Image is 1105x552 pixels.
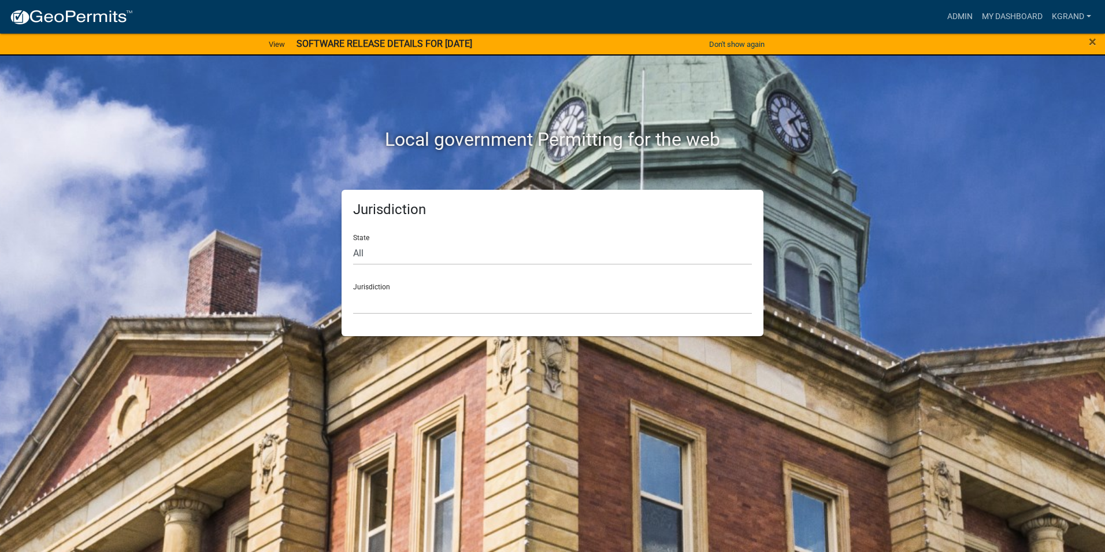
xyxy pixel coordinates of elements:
span: × [1089,34,1096,50]
a: Admin [943,6,977,28]
button: Close [1089,35,1096,49]
a: KGRAND [1047,6,1096,28]
a: View [264,35,290,54]
h5: Jurisdiction [353,201,752,218]
h2: Local government Permitting for the web [232,128,873,150]
a: My Dashboard [977,6,1047,28]
button: Don't show again [704,35,769,54]
strong: SOFTWARE RELEASE DETAILS FOR [DATE] [296,38,472,49]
